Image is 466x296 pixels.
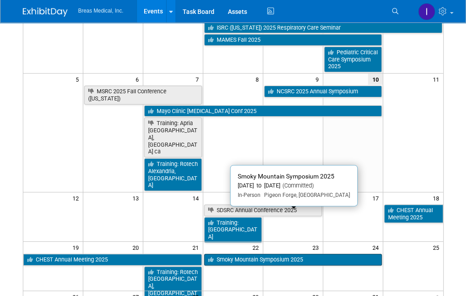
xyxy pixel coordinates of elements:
div: [DATE] to [DATE] [238,182,350,190]
span: 7 [195,74,203,85]
span: 21 [192,242,203,253]
img: ExhibitDay [23,8,68,17]
a: ISRC ([US_STATE]) 2025 Respiratory Care Seminar [204,22,442,34]
a: MSRC 2025 Fall Conference ([US_STATE]) [84,86,202,104]
span: Breas Medical, Inc. [78,8,124,14]
img: Inga Dolezar [418,3,435,20]
span: 9 [315,74,323,85]
span: 12 [72,192,83,204]
span: Smoky Mountain Symposium 2025 [238,173,334,180]
a: CHEST Annual Meeting 2025 [23,254,202,266]
span: 20 [132,242,143,253]
span: 11 [432,74,443,85]
span: (Committed) [280,182,314,189]
span: 22 [252,242,263,253]
a: Training: [GEOGRAPHIC_DATA] [204,217,262,243]
a: Smoky Mountain Symposium 2025 [204,254,382,266]
a: CHEST Annual Meeting 2025 [384,205,443,223]
span: 19 [72,242,83,253]
span: 17 [372,192,383,204]
span: 5 [75,74,83,85]
span: In-Person [238,192,261,198]
a: MAMES Fall 2025 [204,34,382,46]
span: 18 [432,192,443,204]
span: 25 [432,242,443,253]
a: Pediatric Critical Care Symposium 2025 [324,47,382,72]
span: 10 [368,74,383,85]
a: SDSRC Annual Conference 2025 [204,205,322,216]
span: 8 [255,74,263,85]
span: 23 [312,242,323,253]
a: NCSRC 2025 Annual Symposium [264,86,382,97]
span: 13 [132,192,143,204]
span: 6 [135,74,143,85]
a: Training: Rotech Alexandria, [GEOGRAPHIC_DATA] [144,158,202,191]
a: Mayo Clinic [MEDICAL_DATA] Conf 2025 [144,105,382,117]
span: Pigeon Forge, [GEOGRAPHIC_DATA] [261,192,350,198]
span: 14 [192,192,203,204]
a: Training: Apria [GEOGRAPHIC_DATA], [GEOGRAPHIC_DATA] ca [144,118,202,157]
span: 24 [372,242,383,253]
